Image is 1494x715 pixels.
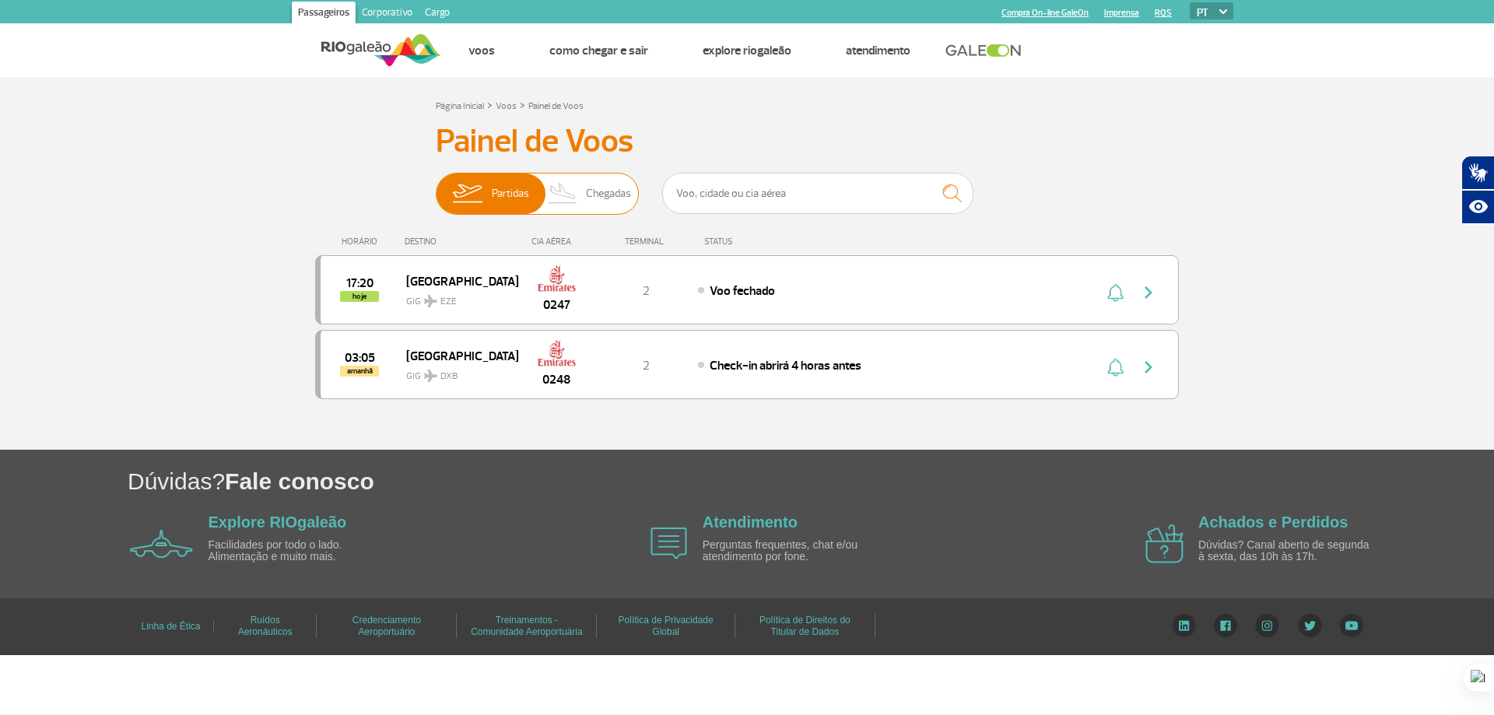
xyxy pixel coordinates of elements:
[424,370,437,382] img: destiny_airplane.svg
[1461,190,1494,224] button: Abrir recursos assistivos.
[468,43,495,58] a: Voos
[1145,524,1184,563] img: airplane icon
[141,615,200,637] a: Linha de Ética
[128,465,1494,497] h1: Dúvidas?
[1172,614,1196,637] img: LinkedIn
[436,122,1058,161] h3: Painel de Voos
[440,295,457,309] span: EZE
[346,278,373,289] span: 2025-08-25 17:20:00
[1198,539,1377,563] p: Dúvidas? Canal aberto de segunda à sexta, das 10h às 17h.
[643,283,650,299] span: 2
[703,539,882,563] p: Perguntas frequentes, chat e/ou atendimento por fone.
[356,2,419,26] a: Corporativo
[471,609,582,643] a: Treinamentos - Comunidade Aeroportuária
[651,527,687,559] img: airplane icon
[1001,8,1089,18] a: Compra On-line GaleOn
[703,43,791,58] a: Explore RIOgaleão
[424,295,437,307] img: destiny_airplane.svg
[292,2,356,26] a: Passageiros
[496,100,517,112] a: Voos
[225,468,374,494] span: Fale conosco
[406,345,506,366] span: [GEOGRAPHIC_DATA]
[1104,8,1139,18] a: Imprensa
[1198,513,1348,531] a: Achados e Perdidos
[1107,283,1124,302] img: sino-painel-voo.svg
[345,352,375,363] span: 2025-08-26 03:05:00
[759,609,850,643] a: Política de Direitos do Titular de Dados
[696,237,823,247] div: STATUS
[406,286,506,309] span: GIG
[1461,156,1494,224] div: Plugin de acessibilidade da Hand Talk.
[340,291,379,302] span: hoje
[1298,614,1322,637] img: Twitter
[520,96,525,114] a: >
[517,237,595,247] div: CIA AÉREA
[1139,283,1158,302] img: seta-direita-painel-voo.svg
[549,43,648,58] a: Como chegar e sair
[846,43,910,58] a: Atendimento
[703,513,798,531] a: Atendimento
[1214,614,1237,637] img: Facebook
[643,358,650,373] span: 2
[542,370,570,389] span: 0248
[1155,8,1172,18] a: RQS
[406,271,506,291] span: [GEOGRAPHIC_DATA]
[436,100,484,112] a: Página Inicial
[619,609,714,643] a: Política de Privacidade Global
[443,173,492,214] img: slider-embarque
[1255,614,1279,637] img: Instagram
[340,366,379,377] span: amanhã
[406,361,506,384] span: GIG
[528,100,584,112] a: Painel de Voos
[1139,358,1158,377] img: seta-direita-painel-voo.svg
[595,237,696,247] div: TERMINAL
[1107,358,1124,377] img: sino-painel-voo.svg
[209,513,347,531] a: Explore RIOgaleão
[710,283,775,299] span: Voo fechado
[352,609,421,643] a: Credenciamento Aeroportuário
[492,173,529,214] span: Partidas
[487,96,493,114] a: >
[238,609,293,643] a: Ruídos Aeronáuticos
[1461,156,1494,190] button: Abrir tradutor de língua de sinais.
[405,237,518,247] div: DESTINO
[1340,614,1363,637] img: YouTube
[586,173,631,214] span: Chegadas
[710,358,861,373] span: Check-in abrirá 4 horas antes
[320,237,405,247] div: HORÁRIO
[419,2,456,26] a: Cargo
[540,173,586,214] img: slider-desembarque
[440,370,458,384] span: DXB
[662,173,973,214] input: Voo, cidade ou cia aérea
[209,539,388,563] p: Facilidades por todo o lado. Alimentação e muito mais.
[543,296,570,314] span: 0247
[130,530,193,558] img: airplane icon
